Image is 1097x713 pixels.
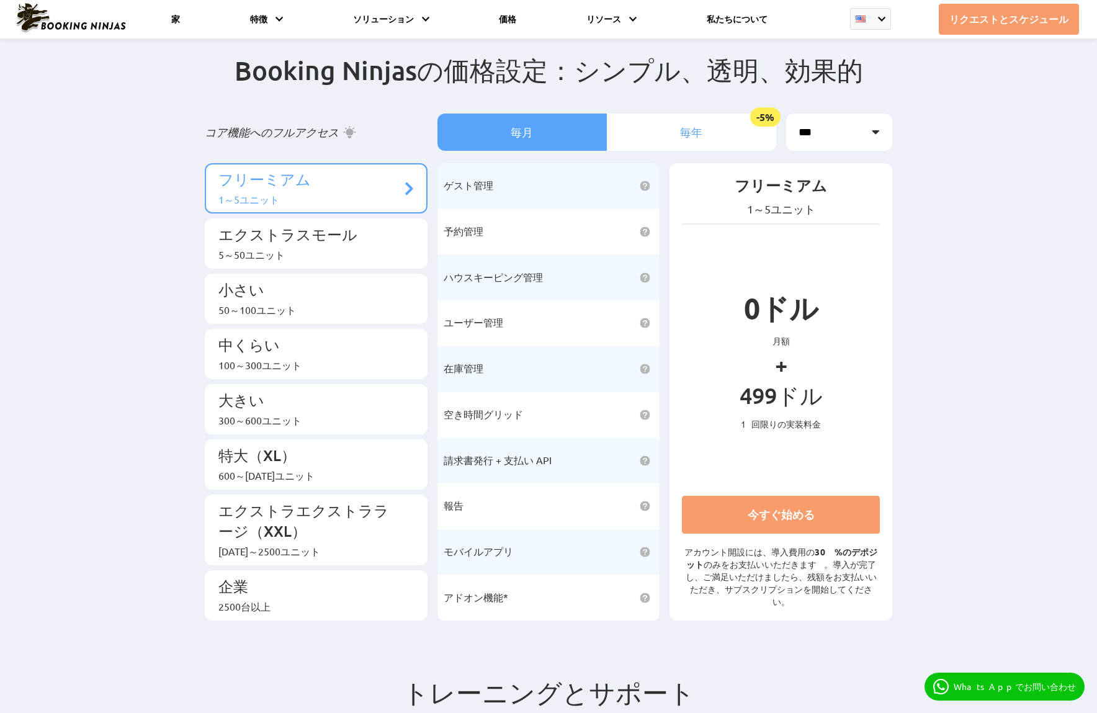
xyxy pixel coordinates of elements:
[640,226,650,237] img: ヘルプアイコン
[218,446,296,465] font: 特大（XL）
[775,351,787,378] font: +
[218,576,248,596] font: 企業
[444,454,552,466] font: 請求書発行 + 支払い API
[682,496,880,534] a: 今すぐ始める
[218,225,357,244] font: エクストラスモール
[747,202,815,215] font: 1～5ユニット
[640,593,650,603] img: ヘルプアイコン
[218,280,264,299] font: 小さい
[444,545,513,557] font: モバイルアプリ
[640,547,650,557] img: ヘルプアイコン
[218,359,302,371] font: 100～300ユニット
[205,125,339,138] font: コア機能へのフルアクセス
[218,169,311,189] font: フリーミアム
[925,673,1085,701] a: WhatsAppでお問い合わせ
[218,469,315,482] font: 600～[DATE]ユニット
[444,362,483,374] font: 在庫管理
[235,54,863,86] font: Booking Ninjasの価格設定：シンプル、透明、効果的
[744,290,818,326] font: 0ドル
[444,499,463,511] font: 報告
[772,335,790,346] font: 月額
[218,248,285,261] font: 5～50ユニット
[218,335,280,354] font: 中くらい
[748,507,815,522] font: 今すぐ始める
[444,316,503,328] font: ユーザー管理
[756,110,774,123] font: -5%
[686,558,877,607] font: のみをお支払いいただきます 。導入が完了し、ご満足いただけましたら、残額をお支払いいただき、サブスクリプションを開始してください。
[444,408,523,420] font: 空き時間グリッド
[218,600,271,612] font: 2500台以上
[640,501,650,511] img: ヘルプアイコン
[218,414,302,426] font: 300～600ユニット
[403,676,695,709] font: トレーニングとサポート
[640,364,650,374] img: ヘルプアイコン
[741,418,821,429] font: 1回限りの実装料金
[444,591,508,603] font: アドオン機能*
[15,2,127,34] img: ブッキングニンジャスロゴ
[640,318,650,328] img: ヘルプアイコン
[640,410,650,420] img: ヘルプアイコン
[680,125,702,139] font: 毎年
[218,390,264,410] font: 大きい
[640,181,650,191] img: ヘルプアイコン
[954,681,1076,692] font: WhatsAppでお問い合わせ
[684,546,815,557] font: アカウント開設には、導入費用の
[218,501,389,540] font: エクストラエクストララージ（XXL）
[218,193,279,205] font: 1～5ユニット
[444,179,493,191] font: ゲスト管理
[444,225,483,237] font: 予約管理
[735,176,827,195] font: フリーミアム
[218,545,320,557] font: [DATE]～2500ユニット
[640,455,650,466] img: ヘルプアイコン
[511,125,533,139] font: 毎月
[740,382,823,409] font: 499ドル
[444,271,543,283] font: ハウスキーピング管理
[218,303,296,316] font: 50～100ユニット
[640,272,650,283] img: ヘルプアイコン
